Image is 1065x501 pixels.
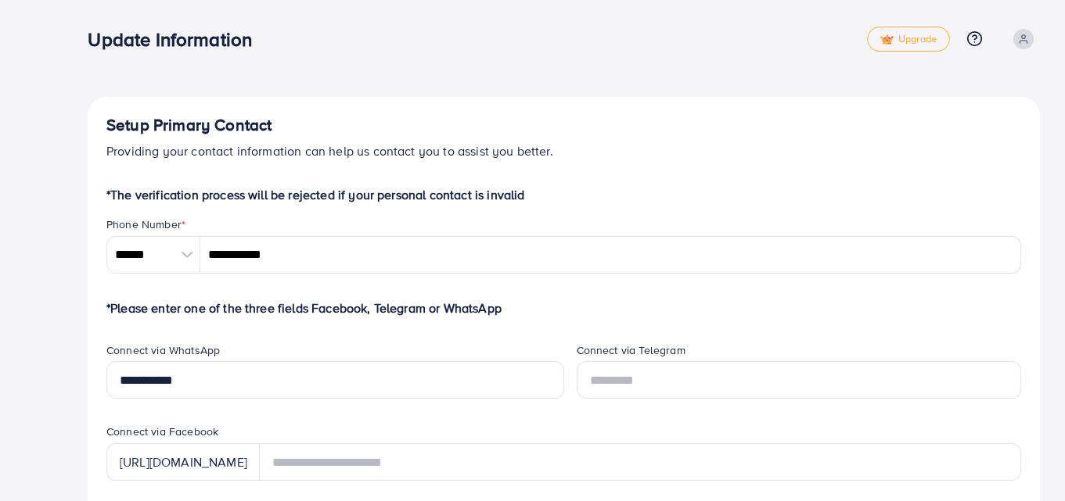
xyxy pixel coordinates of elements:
[867,27,950,52] a: tickUpgrade
[106,443,260,481] div: [URL][DOMAIN_NAME]
[106,185,1021,204] p: *The verification process will be rejected if your personal contact is invalid
[880,34,937,45] span: Upgrade
[106,424,218,439] label: Connect via Facebook
[106,217,185,232] label: Phone Number
[106,299,1021,317] p: *Please enter one of the three fields Facebook, Telegram or WhatsApp
[106,342,220,358] label: Connect via WhatsApp
[880,34,894,45] img: tick
[106,141,1021,160] p: Providing your contact information can help us contact you to assist you better.
[88,28,264,51] h3: Update Information
[106,116,1021,135] h4: Setup Primary Contact
[577,342,685,358] label: Connect via Telegram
